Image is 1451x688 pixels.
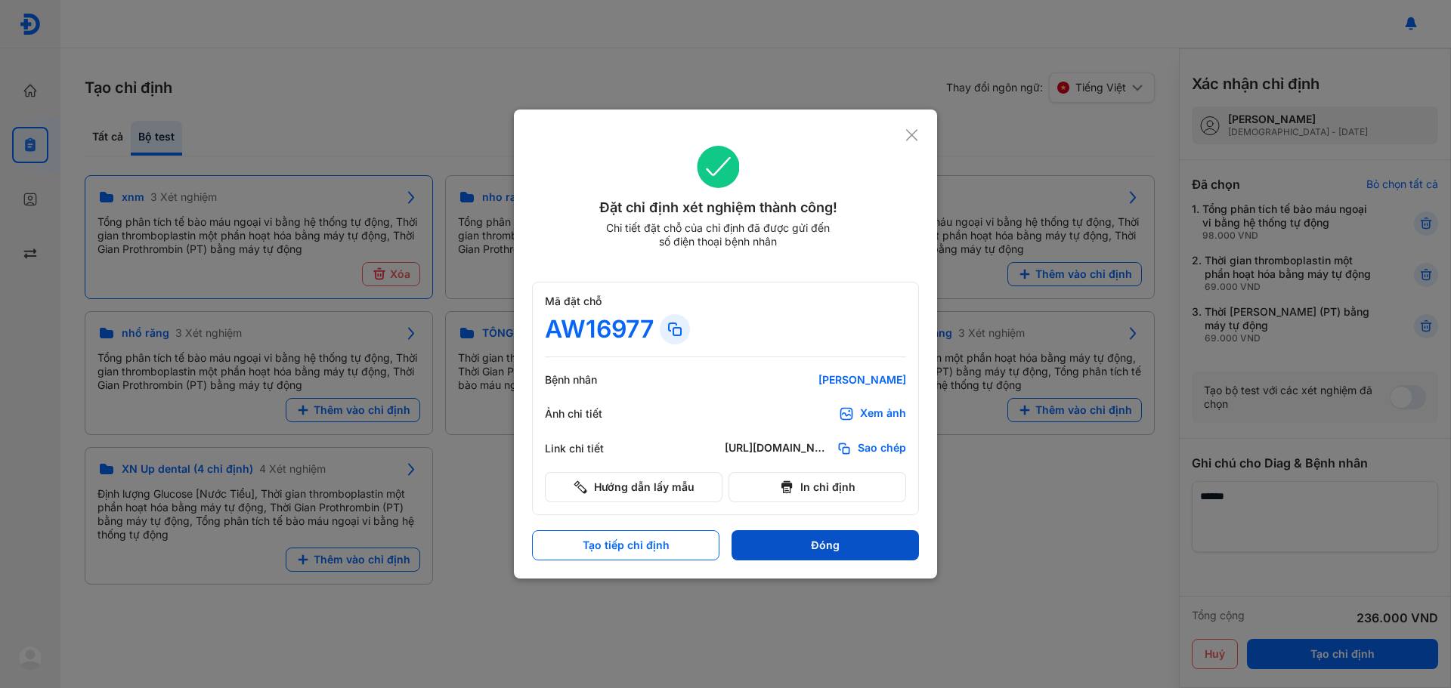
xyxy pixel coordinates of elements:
div: Chi tiết đặt chỗ của chỉ định đã được gửi đến số điện thoại bệnh nhân [599,221,837,248]
button: Tạo tiếp chỉ định [532,530,719,560]
button: In chỉ định [729,472,906,502]
div: Xem ảnh [860,406,906,421]
button: Hướng dẫn lấy mẫu [545,472,722,502]
div: Link chi tiết [545,442,636,455]
div: Mã đặt chỗ [545,295,906,308]
div: Bệnh nhân [545,373,636,387]
button: Đóng [732,530,919,560]
span: Sao chép [858,441,906,456]
div: Ảnh chi tiết [545,407,636,421]
div: [URL][DOMAIN_NAME] [725,441,831,456]
div: AW16977 [545,314,654,344]
div: [PERSON_NAME] [725,373,906,387]
div: Đặt chỉ định xét nghiệm thành công! [532,197,905,218]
